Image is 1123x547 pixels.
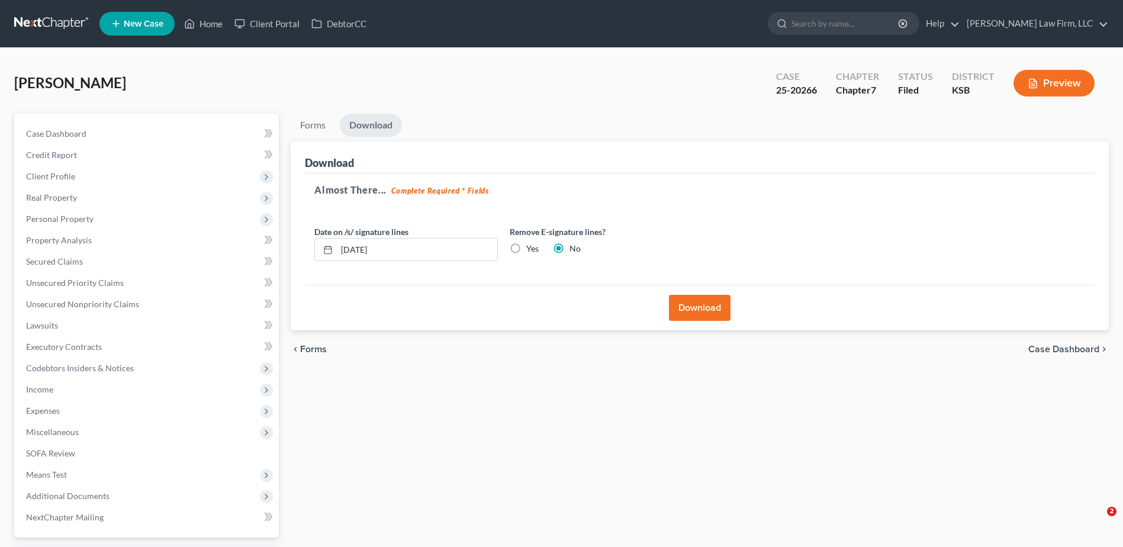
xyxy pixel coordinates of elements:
[26,256,83,266] span: Secured Claims
[898,83,933,97] div: Filed
[569,243,581,255] label: No
[776,70,817,83] div: Case
[26,214,94,224] span: Personal Property
[26,128,86,139] span: Case Dashboard
[836,70,879,83] div: Chapter
[526,243,539,255] label: Yes
[26,406,60,416] span: Expenses
[920,13,960,34] a: Help
[17,336,279,358] a: Executory Contracts
[26,363,134,373] span: Codebtors Insiders & Notices
[26,512,104,522] span: NextChapter Mailing
[26,491,110,501] span: Additional Documents
[26,427,79,437] span: Miscellaneous
[791,12,900,34] input: Search by name...
[898,70,933,83] div: Status
[229,13,305,34] a: Client Portal
[314,183,1085,197] h5: Almost There...
[26,342,102,352] span: Executory Contracts
[17,507,279,528] a: NextChapter Mailing
[1107,507,1116,516] span: 2
[776,83,817,97] div: 25-20266
[124,20,163,28] span: New Case
[178,13,229,34] a: Home
[17,123,279,144] a: Case Dashboard
[26,171,75,181] span: Client Profile
[26,235,92,245] span: Property Analysis
[340,114,402,137] a: Download
[836,83,879,97] div: Chapter
[305,156,354,170] div: Download
[17,294,279,315] a: Unsecured Nonpriority Claims
[391,186,489,195] strong: Complete Required * Fields
[1083,507,1111,535] iframe: Intercom live chat
[337,239,497,261] input: MM/DD/YYYY
[1099,345,1109,354] i: chevron_right
[300,345,327,354] span: Forms
[961,13,1108,34] a: [PERSON_NAME] Law Firm, LLC
[17,251,279,272] a: Secured Claims
[17,230,279,251] a: Property Analysis
[26,469,67,480] span: Means Test
[291,345,300,354] i: chevron_left
[291,114,335,137] a: Forms
[26,448,75,458] span: SOFA Review
[1028,345,1109,354] a: Case Dashboard chevron_right
[26,192,77,202] span: Real Property
[1013,70,1095,96] button: Preview
[26,384,53,394] span: Income
[1028,345,1099,354] span: Case Dashboard
[26,150,77,160] span: Credit Report
[952,83,995,97] div: KSB
[26,278,124,288] span: Unsecured Priority Claims
[17,315,279,336] a: Lawsuits
[510,226,693,238] label: Remove E-signature lines?
[314,226,408,238] label: Date on /s/ signature lines
[669,295,731,321] button: Download
[26,299,139,309] span: Unsecured Nonpriority Claims
[952,70,995,83] div: District
[17,272,279,294] a: Unsecured Priority Claims
[26,320,58,330] span: Lawsuits
[17,443,279,464] a: SOFA Review
[17,144,279,166] a: Credit Report
[871,84,876,95] span: 7
[291,345,343,354] button: chevron_left Forms
[305,13,372,34] a: DebtorCC
[14,74,126,91] span: [PERSON_NAME]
